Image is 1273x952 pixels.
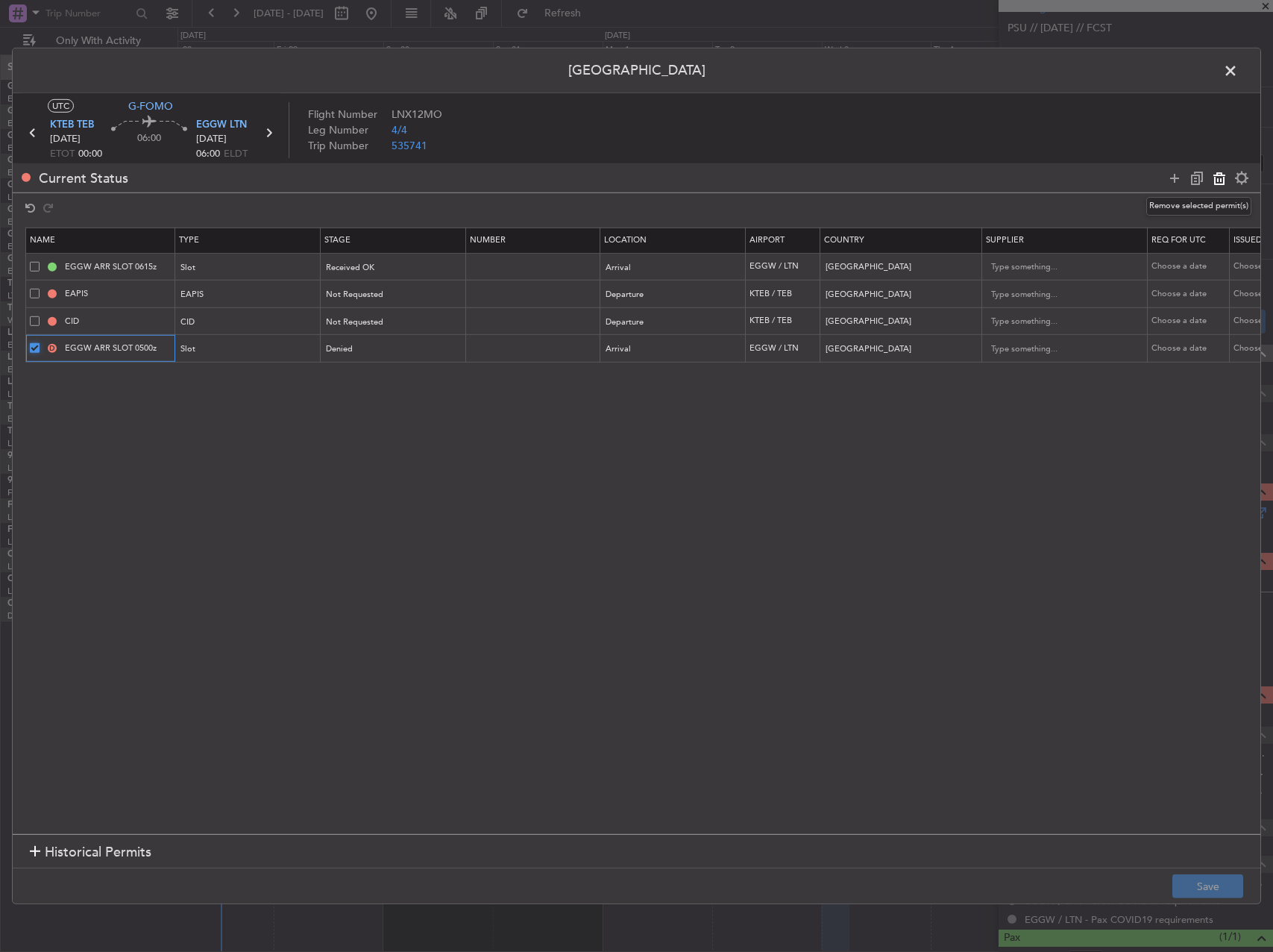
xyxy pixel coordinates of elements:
[1151,315,1229,328] div: Choose a date
[991,256,1125,278] input: Type something...
[13,48,1260,93] header: [GEOGRAPHIC_DATA]
[991,310,1125,333] input: Type something...
[991,284,1125,306] input: Type something...
[1146,197,1251,216] div: Remove selected permit(s)
[986,234,1024,245] span: Supplier
[1151,260,1229,273] div: Choose a date
[991,338,1125,360] input: Type something...
[1151,342,1229,355] div: Choose a date
[1151,234,1206,245] span: Req For Utc
[1151,288,1229,301] div: Choose a date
